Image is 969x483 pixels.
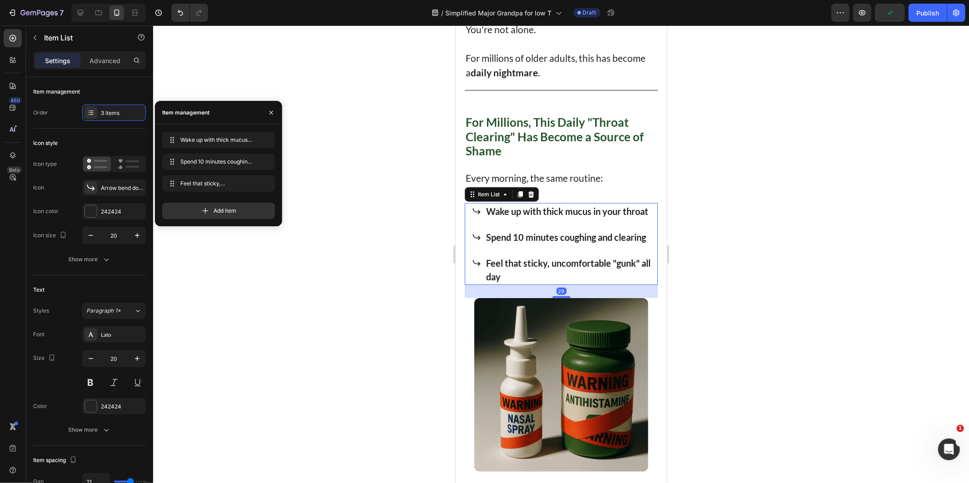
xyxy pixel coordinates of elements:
span: / [442,8,444,18]
iframe: Design area [456,25,667,483]
div: Rich Text Editor. Editing area: main [9,144,202,161]
iframe: Intercom live chat [938,438,960,460]
div: Styles [33,307,49,315]
span: Simplified Major Grandpa for low T [446,8,552,18]
div: Item spacing [33,454,79,467]
div: Show more [69,255,111,264]
div: Rich Text Editor. Editing area: main [29,204,197,220]
div: Item management [33,88,80,96]
strong: Wake up with thick mucus in your throat [30,180,193,191]
p: Every morning, the same routine: [10,145,201,160]
div: Icon color [33,207,59,215]
div: Undo/Redo [171,4,208,22]
div: Beta [7,166,22,174]
div: Color [33,402,47,410]
button: Paragraph 1* [82,303,146,319]
button: Show more [33,251,146,268]
div: Item List [20,165,46,173]
button: 7 [4,4,68,22]
span: Spend 10 minutes coughing and clearing [180,158,253,166]
span: Wake up with thick mucus in your throat [180,136,253,144]
strong: For Millions, This Daily "Throat Clearing" Has Become a Source of Shame [10,90,188,132]
p: For millions of older adults, this has become a . [10,25,201,54]
div: Text [33,286,45,294]
div: Icon type [33,160,57,168]
span: 1 [957,425,964,432]
div: Size [33,352,57,364]
strong: Spend 10 minutes coughing and clearing [30,206,190,217]
div: Show more [69,425,111,434]
div: Arrow bend down right bold [101,184,144,192]
div: 29 [101,262,111,269]
div: 242424 [101,208,144,216]
p: Item List [44,32,121,43]
img: image_demo.jpg [19,273,193,447]
div: Lato [101,331,144,339]
span: Feel that sticky, uncomfortable "gunk" all day [180,179,253,188]
div: Icon [33,184,44,192]
div: Order [33,109,48,117]
p: Settings [45,56,70,65]
div: Publish [916,8,939,18]
div: Icon style [33,139,58,147]
div: Icon size [33,229,69,242]
p: Advanced [89,56,120,65]
button: Publish [909,4,947,22]
button: Show more [33,422,146,438]
strong: daily nightmare [15,41,82,53]
span: Paragraph 1* [86,307,121,315]
div: 450 [9,97,22,104]
p: 7 [60,7,64,18]
div: 3 items [101,109,144,117]
div: Item management [162,109,209,117]
div: Rich Text Editor. Editing area: main [29,178,197,194]
div: Font [33,330,45,339]
span: Add item [214,207,236,215]
strong: Feel that sticky, uncomfortable "gunk" all day [30,232,195,257]
div: 242424 [101,403,144,411]
span: Draft [583,9,596,17]
div: Rich Text Editor. Editing area: main [29,229,197,259]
